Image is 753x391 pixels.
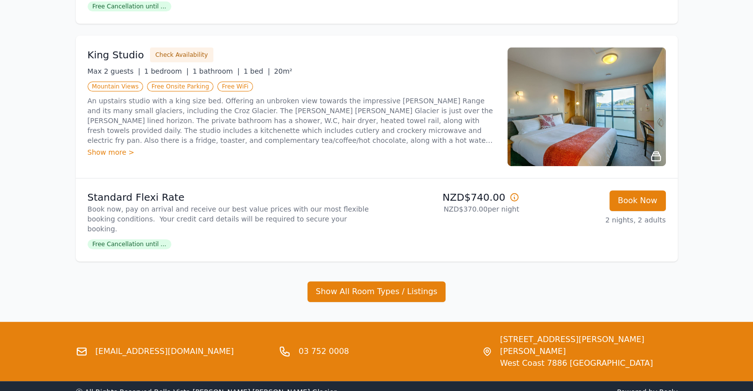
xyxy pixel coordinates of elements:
div: Show more > [88,147,496,157]
h3: King Studio [88,48,144,62]
p: An upstairs studio with a king size bed. Offering an unbroken view towards the impressive [PERSON... [88,96,496,145]
button: Check Availability [150,47,213,62]
p: 2 nights, 2 adults [527,215,666,225]
span: 1 bathroom | [193,67,240,75]
button: Book Now [609,190,666,211]
span: Free Cancellation until ... [88,1,171,11]
p: Standard Flexi Rate [88,190,373,204]
span: Mountain Views [88,82,143,91]
span: West Coast 7886 [GEOGRAPHIC_DATA] [500,357,678,369]
span: 1 bed | [244,67,270,75]
span: Free Cancellation until ... [88,239,171,249]
p: NZD$370.00 per night [381,204,519,214]
span: Free WiFi [217,82,253,91]
span: Free Onsite Parking [147,82,213,91]
span: 20m² [274,67,292,75]
span: [STREET_ADDRESS][PERSON_NAME] [PERSON_NAME] [500,334,678,357]
a: 03 752 0008 [299,346,349,357]
button: Show All Room Types / Listings [307,281,446,302]
p: Book now, pay on arrival and receive our best value prices with our most flexible booking conditi... [88,204,373,234]
p: NZD$740.00 [381,190,519,204]
a: [EMAIL_ADDRESS][DOMAIN_NAME] [96,346,234,357]
span: Max 2 guests | [88,67,141,75]
span: 1 bedroom | [144,67,189,75]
